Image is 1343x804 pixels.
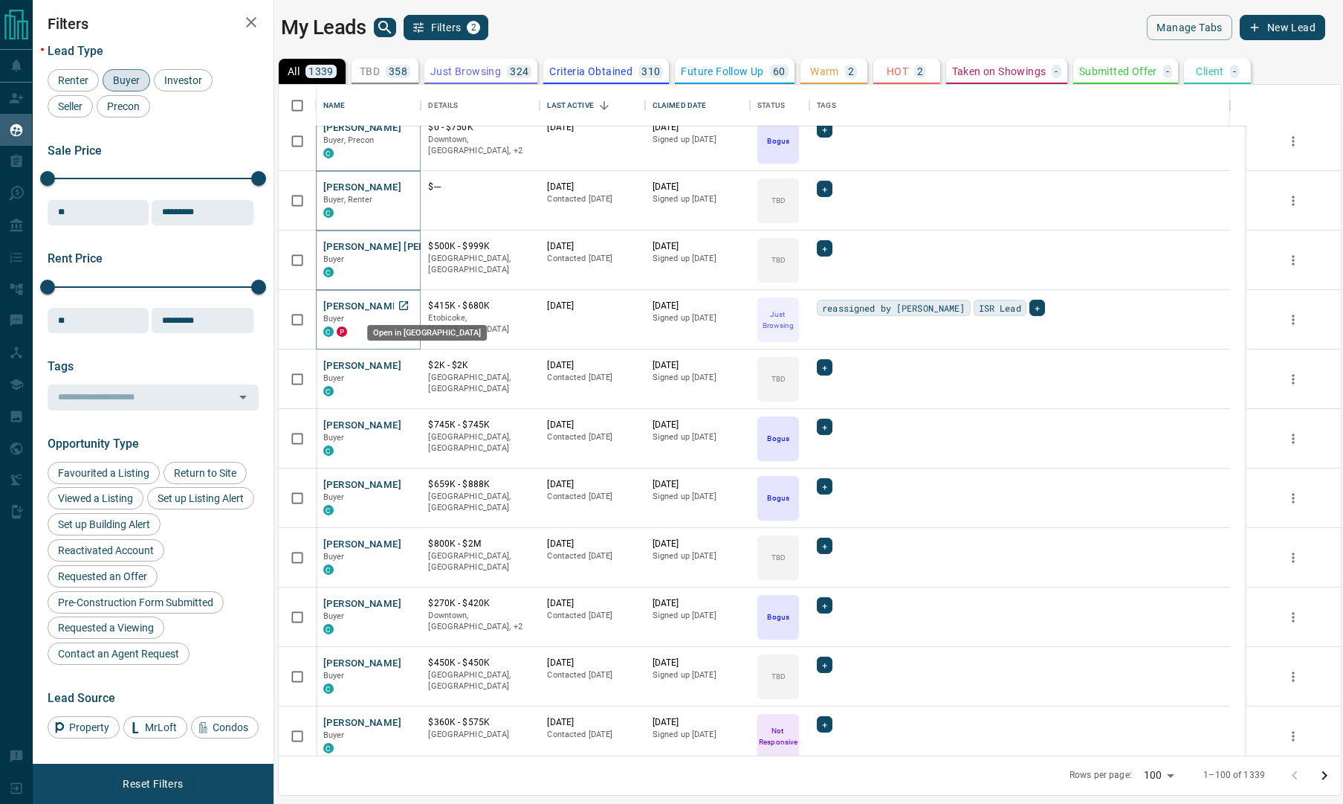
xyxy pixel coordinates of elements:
[653,729,742,741] p: Signed up [DATE]
[809,85,1230,126] div: Tags
[323,419,401,433] button: [PERSON_NAME]
[817,121,832,138] div: +
[653,85,707,126] div: Claimed Date
[53,467,155,479] span: Favourited a Listing
[810,66,839,77] p: Warm
[53,622,159,634] span: Requested a Viewing
[822,419,827,434] span: +
[123,716,187,739] div: MrLoft
[323,433,345,443] span: Buyer
[1203,769,1265,782] p: 1–100 of 1339
[48,716,120,739] div: Property
[750,85,809,126] div: Status
[653,669,742,681] p: Signed up [DATE]
[48,95,93,118] div: Seller
[53,648,184,660] span: Contact an Agent Request
[64,721,114,733] span: Property
[323,505,334,515] div: condos.ca
[1055,66,1058,77] p: -
[48,591,224,614] div: Pre-Construction Form Submitted
[641,66,660,77] p: 310
[323,148,334,158] div: condos.ca
[653,431,742,443] p: Signed up [DATE]
[547,181,637,193] p: [DATE]
[653,550,742,562] p: Signed up [DATE]
[817,538,832,554] div: +
[48,513,161,536] div: Set up Building Alert
[549,66,632,77] p: Criteria Obtained
[48,643,190,665] div: Contact an Agent Request
[653,419,742,431] p: [DATE]
[1196,66,1223,77] p: Client
[323,254,345,264] span: Buyer
[822,538,827,553] span: +
[653,372,742,384] p: Signed up [DATE]
[1233,66,1236,77] p: -
[152,492,249,504] span: Set up Listing Alert
[822,300,965,315] span: reassigned by [PERSON_NAME]
[653,121,742,134] p: [DATE]
[428,491,532,514] p: [GEOGRAPHIC_DATA], [GEOGRAPHIC_DATA]
[323,195,373,205] span: Buyer, Renter
[323,446,334,456] div: condos.ca
[323,611,345,621] span: Buyer
[323,716,401,730] button: [PERSON_NAME]
[817,597,832,614] div: +
[771,552,786,563] p: TBD
[1029,300,1045,316] div: +
[323,671,345,681] span: Buyer
[759,309,797,331] p: Just Browsing
[681,66,763,77] p: Future Follow Up
[323,314,345,324] span: Buyer
[817,419,832,435] div: +
[1147,15,1232,40] button: Manage Tabs
[594,95,615,116] button: Sort
[1310,761,1339,791] button: Go to next page
[540,85,644,126] div: Last Active
[360,66,380,77] p: TBD
[1282,547,1304,569] button: more
[428,729,532,741] p: [GEOGRAPHIC_DATA]
[113,771,192,797] button: Reset Filters
[1166,66,1169,77] p: -
[1035,300,1040,315] span: +
[1282,606,1304,628] button: more
[323,565,334,575] div: condos.ca
[547,550,637,562] p: Contacted [DATE]
[48,15,259,33] h2: Filters
[547,478,637,491] p: [DATE]
[207,721,253,733] span: Condos
[389,66,407,77] p: 358
[48,359,74,373] span: Tags
[428,240,532,253] p: $500K - $999K
[1079,66,1157,77] p: Submitted Offer
[428,372,532,395] p: [GEOGRAPHIC_DATA], [GEOGRAPHIC_DATA]
[645,85,750,126] div: Claimed Date
[97,95,150,118] div: Precon
[653,716,742,729] p: [DATE]
[428,550,532,573] p: [GEOGRAPHIC_DATA], [GEOGRAPHIC_DATA]
[428,300,532,312] p: $415K - $680K
[53,518,155,530] span: Set up Building Alert
[323,492,345,502] span: Buyer
[428,181,532,193] p: $---
[767,492,789,504] p: Bogus
[48,487,143,509] div: Viewed a Listing
[428,431,532,454] p: [GEOGRAPHIC_DATA], [GEOGRAPHIC_DATA]
[281,16,366,39] h1: My Leads
[53,100,88,112] span: Seller
[653,134,742,146] p: Signed up [DATE]
[817,478,832,495] div: +
[323,300,401,314] button: [PERSON_NAME]
[547,253,637,265] p: Contacted [DATE]
[428,657,532,669] p: $450K - $450K
[48,251,103,266] span: Rent Price
[757,85,785,126] div: Status
[140,721,182,733] span: MrLoft
[653,657,742,669] p: [DATE]
[323,327,334,337] div: condos.ca
[547,597,637,610] p: [DATE]
[323,386,334,396] div: condos.ca
[822,241,827,256] span: +
[547,431,637,443] p: Contacted [DATE]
